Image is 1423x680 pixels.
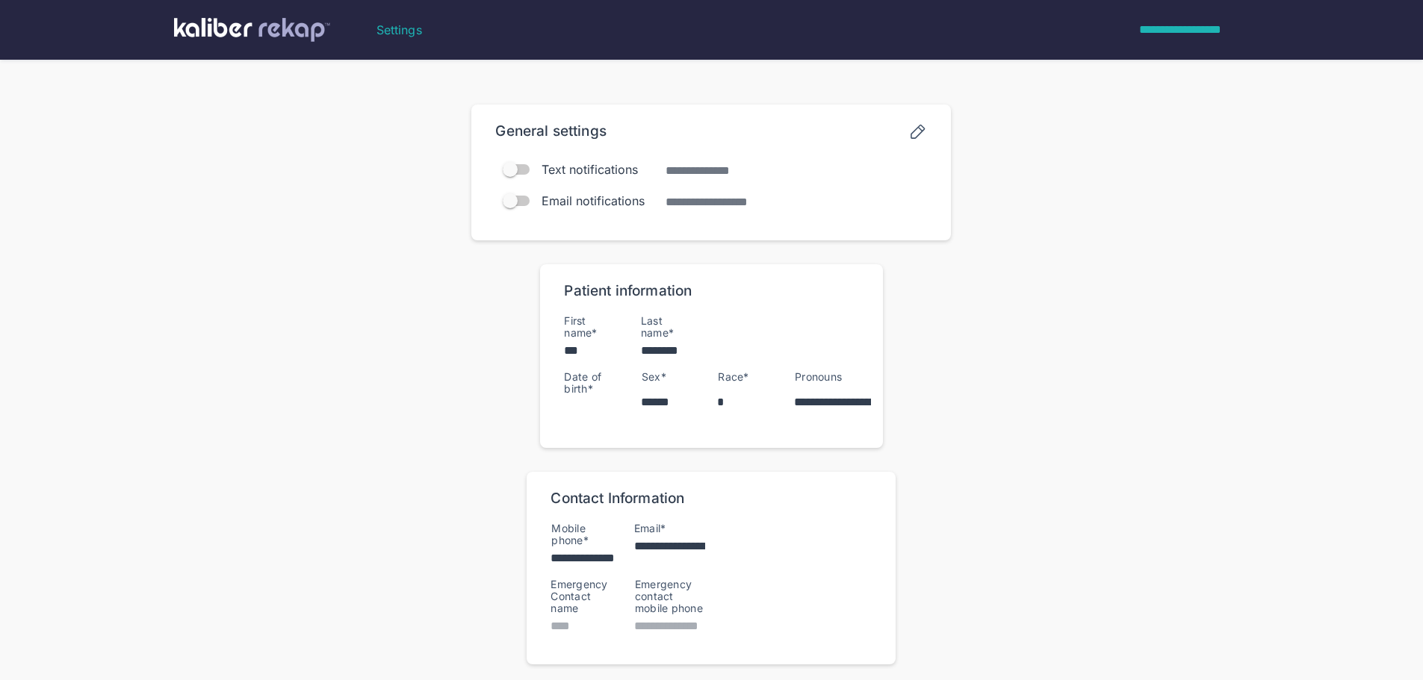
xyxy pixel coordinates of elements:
[542,160,638,178] div: Text notifications
[542,192,645,210] div: Email notifications
[551,578,615,614] div: Emergency Contact name
[718,371,748,383] div: Race*
[634,523,666,534] div: Email*
[495,122,606,144] div: General settings
[376,21,422,39] a: Settings
[795,371,842,383] div: Pronouns
[564,315,621,339] div: First name*
[641,315,698,339] div: Last name*
[551,490,684,508] div: Contact Information
[551,523,622,546] div: Mobile phone*
[564,371,629,395] div: Date of birth*
[564,282,692,300] div: Patient information
[635,578,706,614] div: Emergency contact mobile phone
[174,18,330,42] img: kaliber labs logo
